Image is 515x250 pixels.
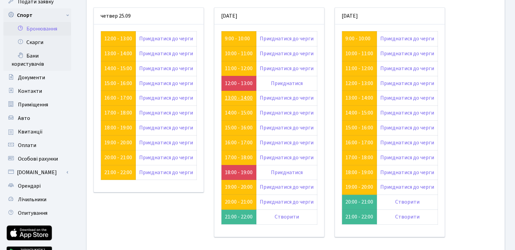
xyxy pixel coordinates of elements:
[104,80,132,87] a: 15:00 - 16:00
[104,94,132,102] a: 16:00 - 17:00
[225,139,253,146] a: 16:00 - 17:00
[225,35,250,42] a: 9:00 - 10:00
[380,80,434,87] a: Приєднатися до черги
[380,139,434,146] a: Приєднатися до черги
[345,154,373,161] a: 17:00 - 18:00
[3,8,71,22] a: Спорт
[380,94,434,102] a: Приєднатися до черги
[104,109,132,117] a: 17:00 - 18:00
[380,154,434,161] a: Приєднатися до черги
[3,166,71,179] a: [DOMAIN_NAME]
[104,35,132,42] a: 12:00 - 13:00
[275,213,299,221] a: Створити
[345,80,373,87] a: 12:00 - 13:00
[104,169,132,176] a: 21:00 - 22:00
[225,65,253,72] a: 11:00 - 12:00
[3,206,71,220] a: Опитування
[380,109,434,117] a: Приєднатися до черги
[260,124,314,131] a: Приєднатися до черги
[104,50,132,57] a: 13:00 - 14:00
[94,8,203,24] div: четвер 25.09
[380,169,434,176] a: Приєднатися до черги
[395,213,420,221] a: Створити
[3,22,71,36] a: Бронювання
[104,139,132,146] a: 19:00 - 20:00
[139,65,193,72] a: Приєднатися до черги
[139,169,193,176] a: Приєднатися до черги
[18,74,45,81] span: Документи
[380,124,434,131] a: Приєднатися до черги
[260,183,314,191] a: Приєднатися до черги
[345,35,370,42] a: 9:00 - 10:00
[260,50,314,57] a: Приєднатися до черги
[3,36,71,49] a: Скарги
[395,198,420,206] a: Створити
[345,139,373,146] a: 16:00 - 17:00
[380,183,434,191] a: Приєднатися до черги
[139,124,193,131] a: Приєднатися до черги
[18,128,43,136] span: Квитанції
[380,65,434,72] a: Приєднатися до черги
[345,50,373,57] a: 10:00 - 11:00
[260,139,314,146] a: Приєднатися до черги
[3,179,71,193] a: Орендарі
[225,80,253,87] a: 12:00 - 13:00
[3,71,71,84] a: Документи
[3,125,71,139] a: Квитанції
[260,94,314,102] a: Приєднатися до черги
[104,124,132,131] a: 18:00 - 19:00
[225,94,253,102] a: 13:00 - 14:00
[225,50,253,57] a: 10:00 - 11:00
[18,87,42,95] span: Контакти
[225,169,253,176] a: 18:00 - 19:00
[3,98,71,111] a: Приміщення
[3,139,71,152] a: Оплати
[221,210,256,225] td: 21:00 - 22:00
[18,182,41,190] span: Орендарі
[260,154,314,161] a: Приєднатися до черги
[225,109,253,117] a: 14:00 - 15:00
[214,8,324,24] div: [DATE]
[18,142,36,149] span: Оплати
[345,169,373,176] a: 18:00 - 19:00
[271,80,303,87] a: Приєднатися
[104,154,132,161] a: 20:00 - 21:00
[18,155,58,163] span: Особові рахунки
[139,80,193,87] a: Приєднатися до черги
[3,152,71,166] a: Особові рахунки
[104,65,132,72] a: 14:00 - 15:00
[345,94,373,102] a: 13:00 - 14:00
[139,35,193,42] a: Приєднатися до черги
[18,196,46,203] span: Лічильники
[345,124,373,131] a: 15:00 - 16:00
[225,198,253,206] a: 20:00 - 21:00
[139,109,193,117] a: Приєднатися до черги
[3,111,71,125] a: Авто
[342,195,377,210] td: 20:00 - 21:00
[18,101,48,108] span: Приміщення
[335,8,445,24] div: [DATE]
[271,169,303,176] a: Приєднатися
[139,154,193,161] a: Приєднатися до черги
[260,198,314,206] a: Приєднатися до черги
[3,84,71,98] a: Контакти
[345,65,373,72] a: 11:00 - 12:00
[260,109,314,117] a: Приєднатися до черги
[225,183,253,191] a: 19:00 - 20:00
[18,114,30,122] span: Авто
[139,94,193,102] a: Приєднатися до черги
[225,124,253,131] a: 15:00 - 16:00
[139,139,193,146] a: Приєднатися до черги
[345,109,373,117] a: 14:00 - 15:00
[345,183,373,191] a: 19:00 - 20:00
[18,209,47,217] span: Опитування
[225,154,253,161] a: 17:00 - 18:00
[3,49,71,71] a: Бани користувачів
[260,35,314,42] a: Приєднатися до черги
[380,35,434,42] a: Приєднатися до черги
[139,50,193,57] a: Приєднатися до черги
[342,210,377,225] td: 21:00 - 22:00
[260,65,314,72] a: Приєднатися до черги
[3,193,71,206] a: Лічильники
[380,50,434,57] a: Приєднатися до черги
